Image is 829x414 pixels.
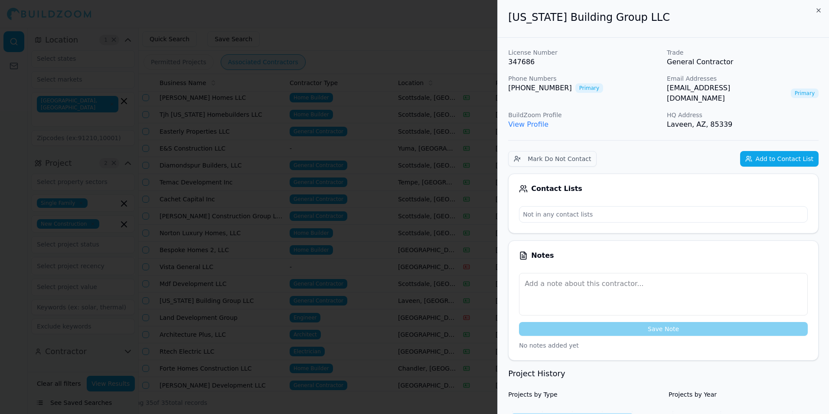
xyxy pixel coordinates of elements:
p: 347686 [508,57,660,67]
p: Email Addresses [667,74,819,83]
div: Notes [519,251,808,260]
div: Contact Lists [519,184,808,193]
h4: Projects by Type [508,390,658,399]
h4: Projects by Year [669,390,819,399]
button: Mark Do Not Contact [508,151,597,167]
p: Phone Numbers [508,74,660,83]
p: License Number [508,48,660,57]
span: Primary [791,89,819,98]
h3: Project History [508,368,819,380]
a: View Profile [508,120,548,128]
p: Not in any contact lists [519,207,807,222]
button: Add to Contact List [740,151,819,167]
p: Trade [667,48,819,57]
span: Primary [575,83,603,93]
h2: [US_STATE] Building Group LLC [508,10,819,24]
p: No notes added yet [519,341,808,350]
p: General Contractor [667,57,819,67]
a: [EMAIL_ADDRESS][DOMAIN_NAME] [667,83,787,104]
p: BuildZoom Profile [508,111,660,119]
p: Laveen, AZ, 85339 [667,119,819,130]
p: HQ Address [667,111,819,119]
a: [PHONE_NUMBER] [508,83,572,93]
